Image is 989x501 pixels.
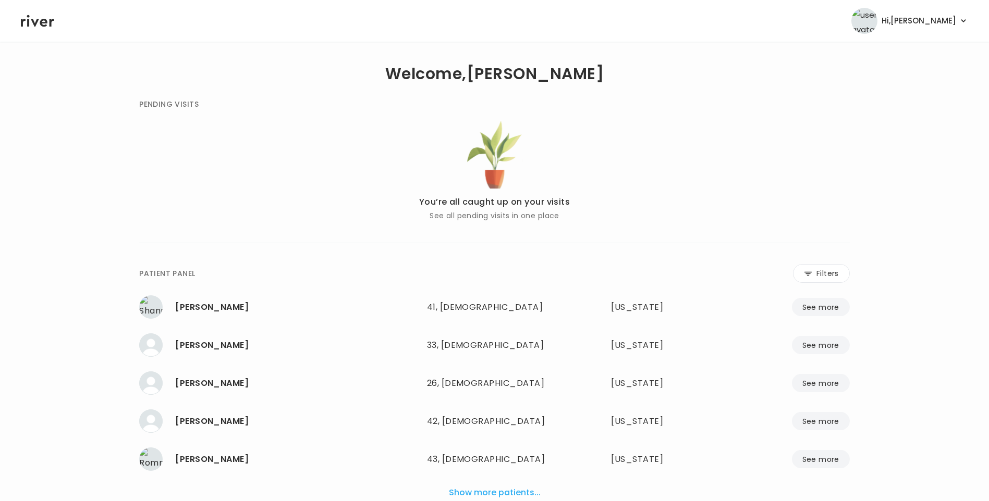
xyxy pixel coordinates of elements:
[419,209,570,222] p: See all pending visits in one place
[175,414,419,429] div: Alexandra Grossman
[611,376,706,391] div: Ohio
[139,447,163,471] img: Rommel Carino
[793,264,850,283] button: Filters
[882,14,956,28] span: Hi, [PERSON_NAME]
[175,338,419,353] div: Chatorra williams
[851,8,877,34] img: user avatar
[611,414,706,429] div: Virginia
[139,409,163,433] img: Alexandra Grossman
[427,376,563,391] div: 26, [DEMOGRAPHIC_DATA]
[139,333,163,357] img: Chatorra williams
[792,374,850,392] button: See more
[611,338,706,353] div: Texas
[792,450,850,468] button: See more
[611,452,706,467] div: Texas
[385,67,604,81] h1: Welcome, [PERSON_NAME]
[175,452,419,467] div: Rommel Carino
[427,300,563,315] div: 41, [DEMOGRAPHIC_DATA]
[611,300,706,315] div: Georgia
[139,267,195,280] div: PATIENT PANEL
[792,412,850,430] button: See more
[419,195,570,209] p: You’re all caught up on your visits
[175,376,419,391] div: Ezra Kinnell
[139,295,163,319] img: Shannon Kail
[851,8,968,34] button: user avatarHi,[PERSON_NAME]
[792,336,850,354] button: See more
[427,452,563,467] div: 43, [DEMOGRAPHIC_DATA]
[427,414,563,429] div: 42, [DEMOGRAPHIC_DATA]
[139,98,199,110] div: PENDING VISITS
[792,298,850,316] button: See more
[175,300,419,315] div: Shannon Kail
[139,371,163,395] img: Ezra Kinnell
[427,338,563,353] div: 33, [DEMOGRAPHIC_DATA]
